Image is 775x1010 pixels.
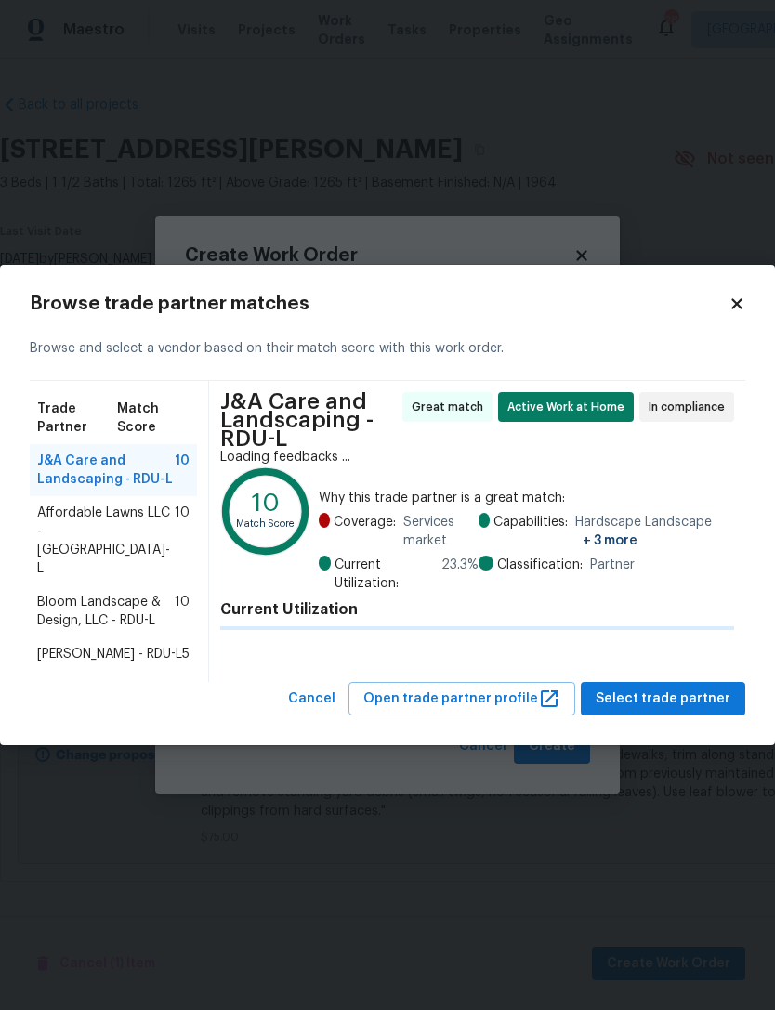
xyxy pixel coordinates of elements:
[220,448,734,466] div: Loading feedbacks ...
[581,682,745,716] button: Select trade partner
[403,513,479,550] span: Services market
[30,295,729,313] h2: Browse trade partner matches
[497,556,583,574] span: Classification:
[37,645,182,663] span: [PERSON_NAME] - RDU-L
[590,556,635,574] span: Partner
[252,491,280,516] text: 10
[493,513,568,550] span: Capabilities:
[288,688,335,711] span: Cancel
[236,518,296,529] text: Match Score
[441,556,479,593] span: 23.3 %
[175,452,190,489] span: 10
[37,504,175,578] span: Affordable Lawns LLC - [GEOGRAPHIC_DATA]-L
[575,513,734,550] span: Hardscape Landscape
[335,556,433,593] span: Current Utilization:
[334,513,396,550] span: Coverage:
[363,688,560,711] span: Open trade partner profile
[37,452,175,489] span: J&A Care and Landscaping - RDU-L
[281,682,343,716] button: Cancel
[596,688,730,711] span: Select trade partner
[30,317,745,381] div: Browse and select a vendor based on their match score with this work order.
[175,504,190,578] span: 10
[319,489,734,507] span: Why this trade partner is a great match:
[220,600,734,619] h4: Current Utilization
[37,400,117,437] span: Trade Partner
[182,645,190,663] span: 5
[348,682,575,716] button: Open trade partner profile
[507,398,632,416] span: Active Work at Home
[649,398,732,416] span: In compliance
[117,400,190,437] span: Match Score
[220,392,397,448] span: J&A Care and Landscaping - RDU-L
[175,593,190,630] span: 10
[37,593,175,630] span: Bloom Landscape & Design, LLC - RDU-L
[412,398,491,416] span: Great match
[583,534,637,547] span: + 3 more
